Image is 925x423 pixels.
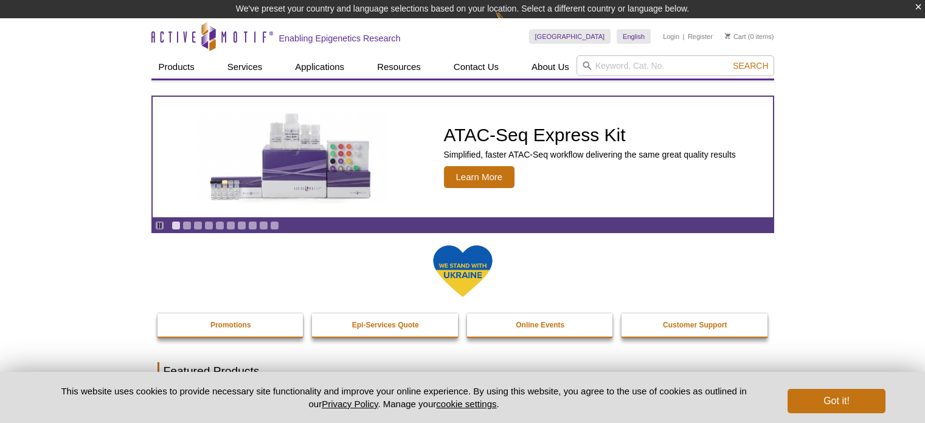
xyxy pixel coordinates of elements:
strong: Customer Support [663,321,727,329]
a: Go to slide 1 [171,221,181,230]
img: ATAC-Seq Express Kit [192,111,392,203]
a: English [617,29,651,44]
a: Go to slide 6 [226,221,235,230]
img: We Stand With Ukraine [432,244,493,298]
input: Keyword, Cat. No. [577,55,774,76]
img: Change Here [495,9,527,38]
a: Customer Support [622,313,769,337]
button: Search [729,60,772,71]
p: This website uses cookies to provide necessary site functionality and improve your online experie... [40,385,768,410]
a: Go to slide 5 [215,221,224,230]
li: (0 items) [725,29,774,44]
a: Contact Us [446,55,506,79]
button: cookie settings [436,399,496,409]
button: Got it! [788,389,885,413]
h2: Featured Products [158,362,768,380]
a: Go to slide 2 [182,221,192,230]
a: Cart [725,32,746,41]
a: Online Events [467,313,614,337]
a: Go to slide 8 [248,221,257,230]
strong: Online Events [516,321,564,329]
img: Your Cart [725,33,730,39]
strong: Epi-Services Quote [352,321,419,329]
p: Simplified, faster ATAC-Seq workflow delivering the same great quality results [444,149,736,160]
span: Search [733,61,768,71]
a: Epi-Services Quote [312,313,459,337]
a: Go to slide 10 [270,221,279,230]
a: Go to slide 4 [204,221,213,230]
a: Go to slide 9 [259,221,268,230]
a: About Us [524,55,577,79]
strong: Promotions [210,321,251,329]
a: Privacy Policy [322,399,378,409]
a: Products [151,55,202,79]
a: Register [688,32,713,41]
h2: Enabling Epigenetics Research [279,33,401,44]
a: Resources [370,55,428,79]
a: Applications [288,55,352,79]
a: Go to slide 7 [237,221,246,230]
a: ATAC-Seq Express Kit ATAC-Seq Express Kit Simplified, faster ATAC-Seq workflow delivering the sam... [153,97,773,217]
article: ATAC-Seq Express Kit [153,97,773,217]
a: Promotions [158,313,305,337]
a: [GEOGRAPHIC_DATA] [529,29,611,44]
li: | [683,29,685,44]
a: Services [220,55,270,79]
span: Learn More [444,166,515,188]
h2: ATAC-Seq Express Kit [444,126,736,144]
a: Toggle autoplay [155,221,164,230]
a: Go to slide 3 [193,221,203,230]
a: Login [663,32,679,41]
